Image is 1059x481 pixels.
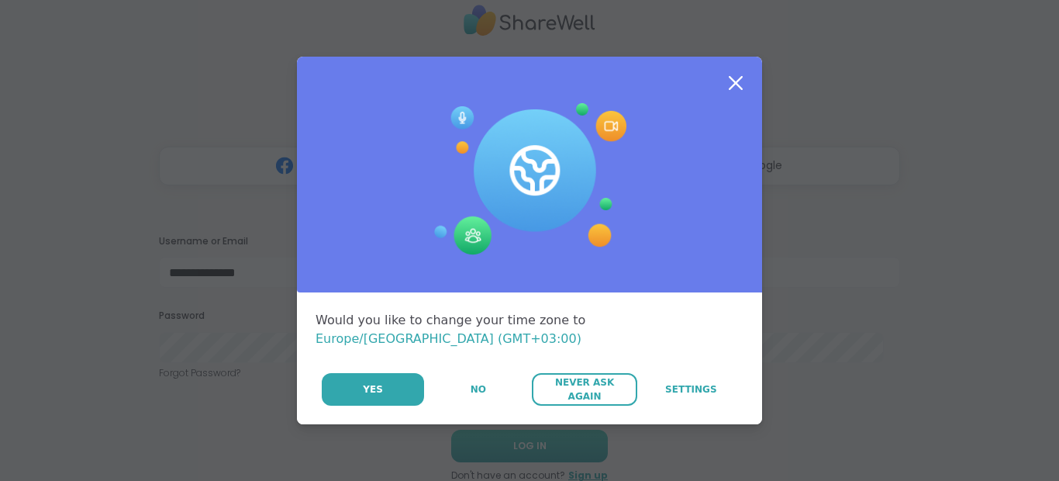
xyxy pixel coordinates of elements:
span: Europe/[GEOGRAPHIC_DATA] (GMT+03:00) [316,331,581,346]
span: Never Ask Again [540,375,629,403]
img: Session Experience [433,103,626,255]
div: Would you like to change your time zone to [316,311,743,348]
a: Settings [639,373,743,406]
span: Yes [363,382,383,396]
button: No [426,373,530,406]
button: Yes [322,373,424,406]
span: No [471,382,486,396]
span: Settings [665,382,717,396]
button: Never Ask Again [532,373,636,406]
